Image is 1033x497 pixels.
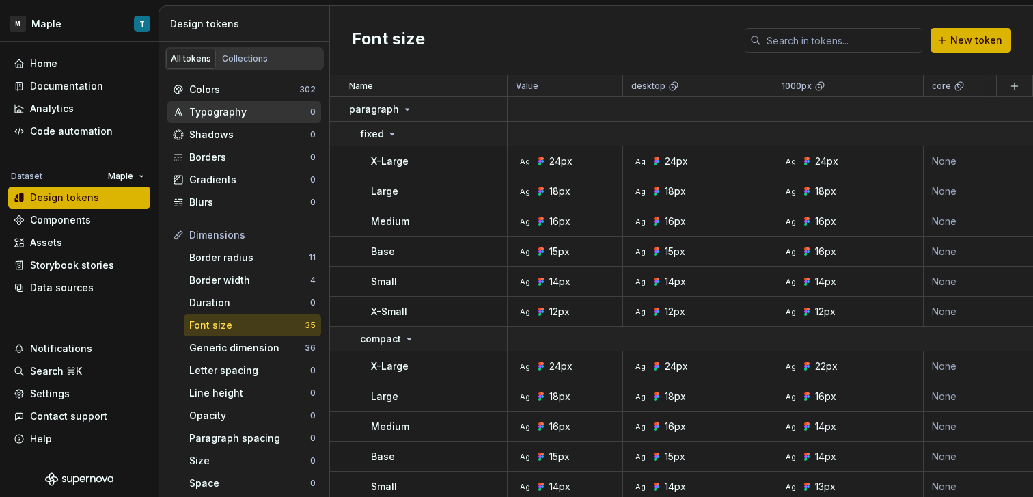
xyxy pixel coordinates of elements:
[102,167,150,186] button: Maple
[549,420,570,433] div: 16px
[635,481,646,492] div: Ag
[519,186,530,197] div: Ag
[310,275,316,286] div: 4
[360,332,401,346] p: compact
[371,155,409,168] p: X-Large
[189,105,310,119] div: Typography
[815,450,836,464] div: 14px
[30,102,74,116] div: Analytics
[31,17,61,31] div: Maple
[222,53,268,64] div: Collections
[785,156,796,167] div: Ag
[635,156,646,167] div: Ag
[635,391,646,402] div: Ag
[30,387,70,401] div: Settings
[931,28,1011,53] button: New token
[11,171,42,182] div: Dataset
[30,57,57,70] div: Home
[371,420,409,433] p: Medium
[30,364,82,378] div: Search ⌘K
[815,420,836,433] div: 14px
[8,209,150,231] a: Components
[310,433,316,444] div: 0
[665,390,686,403] div: 18px
[371,305,407,319] p: X-Small
[309,252,316,263] div: 11
[516,81,538,92] p: Value
[665,215,686,228] div: 16px
[519,276,530,287] div: Ag
[932,81,951,92] p: core
[352,28,425,53] h2: Font size
[30,258,114,272] div: Storybook stories
[635,451,646,462] div: Ag
[30,213,91,227] div: Components
[371,185,398,198] p: Large
[519,156,530,167] div: Ag
[189,173,310,187] div: Gradients
[189,251,309,265] div: Border radius
[8,254,150,276] a: Storybook stories
[310,410,316,421] div: 0
[189,196,310,209] div: Blurs
[184,337,321,359] a: Generic dimension36
[635,216,646,227] div: Ag
[30,281,94,295] div: Data sources
[785,481,796,492] div: Ag
[189,273,310,287] div: Border width
[310,174,316,185] div: 0
[8,75,150,97] a: Documentation
[184,360,321,381] a: Letter spacing0
[189,386,310,400] div: Line height
[785,216,796,227] div: Ag
[549,390,570,403] div: 18px
[189,341,305,355] div: Generic dimension
[519,391,530,402] div: Ag
[167,146,321,168] a: Borders0
[815,245,836,258] div: 16px
[10,16,26,32] div: M
[349,103,399,116] p: paragraph
[8,120,150,142] a: Code automation
[189,476,310,490] div: Space
[519,451,530,462] div: Ag
[45,472,113,486] svg: Supernova Logo
[549,215,570,228] div: 16px
[665,275,686,288] div: 14px
[310,478,316,489] div: 0
[785,306,796,317] div: Ag
[8,232,150,254] a: Assets
[519,216,530,227] div: Ag
[635,276,646,287] div: Ag
[635,306,646,317] div: Ag
[665,155,688,168] div: 24px
[189,409,310,422] div: Opacity
[815,480,836,494] div: 13px
[549,185,570,198] div: 18px
[8,187,150,209] a: Design tokens
[189,319,305,332] div: Font size
[310,197,316,208] div: 0
[785,451,796,462] div: Ag
[815,360,838,373] div: 22px
[299,84,316,95] div: 302
[665,185,686,198] div: 18px
[631,81,665,92] p: desktop
[139,18,145,29] div: T
[8,338,150,360] button: Notifications
[815,185,836,198] div: 18px
[167,101,321,123] a: Typography0
[167,191,321,213] a: Blurs0
[310,152,316,163] div: 0
[761,28,922,53] input: Search in tokens...
[189,150,310,164] div: Borders
[549,305,570,319] div: 12px
[184,382,321,404] a: Line height0
[305,320,316,331] div: 35
[305,342,316,353] div: 36
[360,127,384,141] p: fixed
[8,277,150,299] a: Data sources
[371,480,397,494] p: Small
[549,480,570,494] div: 14px
[519,481,530,492] div: Ag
